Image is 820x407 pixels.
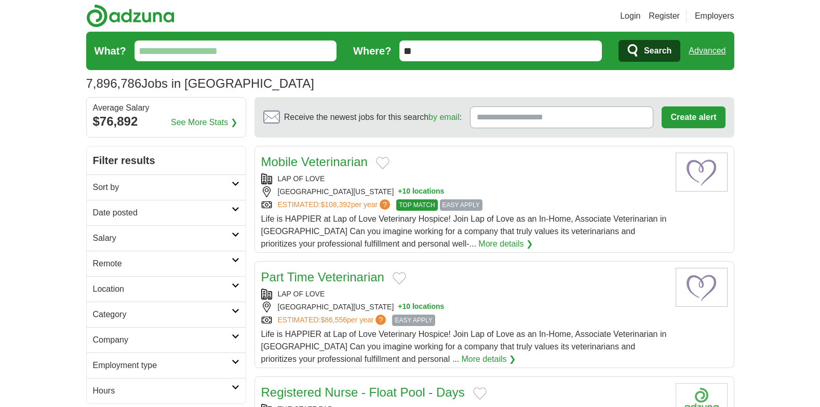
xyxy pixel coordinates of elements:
[261,302,667,313] div: [GEOGRAPHIC_DATA][US_STATE]
[461,353,516,365] a: More details ❯
[676,153,728,192] img: Lap of Love logo
[87,302,246,327] a: Category
[398,186,402,197] span: +
[86,76,314,90] h1: Jobs in [GEOGRAPHIC_DATA]
[171,116,237,129] a: See More Stats ❯
[261,214,667,248] span: Life is HAPPIER at Lap of Love Veterinary Hospice! Join Lap of Love as an In-Home, Associate Vete...
[87,251,246,276] a: Remote
[392,315,435,326] span: EASY APPLY
[440,199,482,211] span: EASY APPLY
[93,232,232,245] h2: Salary
[93,257,232,270] h2: Remote
[398,302,444,313] button: +10 locations
[87,378,246,403] a: Hours
[695,10,734,22] a: Employers
[393,272,406,284] button: Add to favorite jobs
[93,112,239,131] div: $76,892
[87,174,246,200] a: Sort by
[93,334,232,346] h2: Company
[284,111,462,124] span: Receive the newest jobs for this search :
[278,315,388,326] a: ESTIMATED:$86,556per year?
[619,40,680,62] button: Search
[93,359,232,372] h2: Employment type
[87,327,246,352] a: Company
[261,330,667,363] span: Life is HAPPIER at Lap of Love Veterinary Hospice! Join Lap of Love as an In-Home, Associate Vete...
[428,113,460,121] a: by email
[676,268,728,307] img: Lap of Love logo
[396,199,437,211] span: TOP MATCH
[278,199,393,211] a: ESTIMATED:$108,392per year?
[86,74,142,93] span: 7,896,786
[380,199,390,210] span: ?
[93,207,232,219] h2: Date posted
[261,270,384,284] a: Part Time Veterinarian
[320,316,347,324] span: $86,556
[376,157,389,169] button: Add to favorite jobs
[261,155,368,169] a: Mobile Veterinarian
[87,200,246,225] a: Date posted
[278,174,325,183] a: LAP OF LOVE
[278,290,325,298] a: LAP OF LOVE
[375,315,386,325] span: ?
[93,104,239,112] div: Average Salary
[93,283,232,295] h2: Location
[93,385,232,397] h2: Hours
[261,186,667,197] div: [GEOGRAPHIC_DATA][US_STATE]
[95,43,126,59] label: What?
[473,387,487,400] button: Add to favorite jobs
[87,352,246,378] a: Employment type
[649,10,680,22] a: Register
[644,40,671,61] span: Search
[261,385,465,399] a: Registered Nurse - Float Pool - Days
[87,276,246,302] a: Location
[620,10,640,22] a: Login
[398,302,402,313] span: +
[398,186,444,197] button: +10 locations
[86,4,174,28] img: Adzuna logo
[662,106,725,128] button: Create alert
[320,200,351,209] span: $108,392
[93,181,232,194] h2: Sort by
[93,308,232,321] h2: Category
[87,225,246,251] a: Salary
[478,238,533,250] a: More details ❯
[87,146,246,174] h2: Filter results
[689,40,725,61] a: Advanced
[353,43,391,59] label: Where?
